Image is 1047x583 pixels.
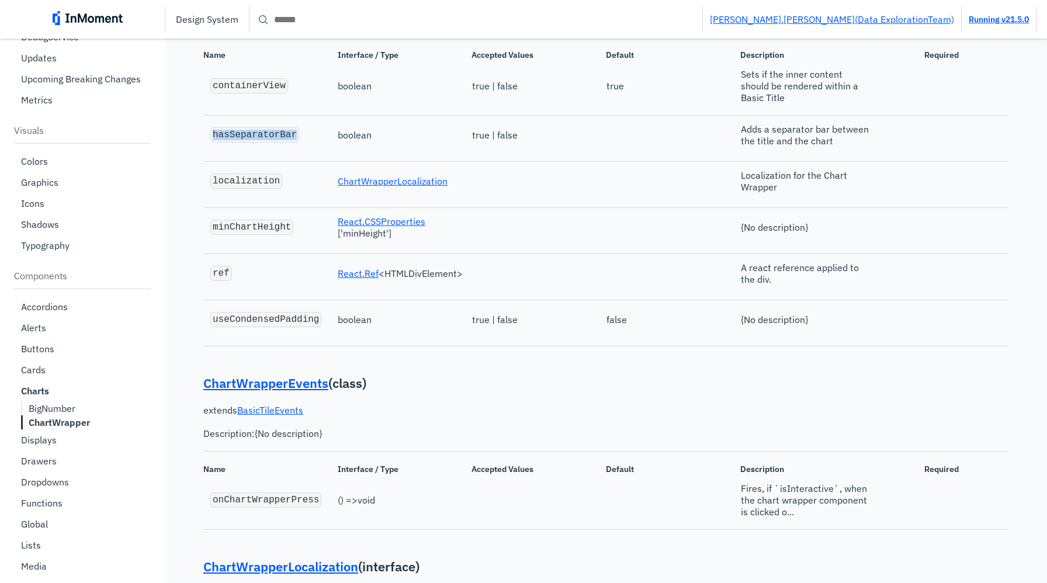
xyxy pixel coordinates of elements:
span: Accepted Values [472,456,606,483]
span: Adds a separator bar between the title and the chart [741,123,872,147]
code: useCondensedPadding [213,314,319,325]
p: Icons [21,197,44,209]
p: Typography [21,240,70,251]
code: onChartWrapperPress [213,495,319,505]
p: Drawers [21,455,57,467]
span: Name [203,42,338,68]
b: Charts [21,385,49,397]
span: false [606,314,627,325]
span: Default [606,42,740,68]
a: [PERSON_NAME].[PERSON_NAME](Data ExplorationTeam) [710,13,954,25]
span: Description [740,456,875,483]
span: Name [203,456,338,483]
a: React.CSSProperties [338,216,425,227]
span: true [606,80,624,92]
span: boolean [338,129,372,141]
span: {No description} [741,221,808,233]
p: Media [21,560,47,572]
span: true | false [472,314,518,325]
a: Running v21.5.0 [969,14,1029,25]
p: Components [14,270,151,282]
span: Fires, if `isInteractive`, when the chart wrapper component is clicked o... [741,483,872,518]
p: Colors [21,155,48,167]
p: Design System [176,13,238,25]
span: Interface / Type [338,42,472,68]
span: A react reference applied to the div. [741,262,872,285]
span: search icon [256,12,271,26]
span: [' minHeight '] [338,216,469,239]
span: boolean [338,314,372,325]
p: BigNumber [29,402,75,414]
a: ChartWrapperLocalization [338,175,448,187]
span: boolean [338,80,372,92]
a: ChartWrapperLocalization [203,558,358,575]
p: ( interface ) [203,558,1008,576]
p: Functions [21,497,63,509]
span: Sets if the inner content should be rendered within a Basic Title [741,68,872,103]
span: Required [874,42,1008,68]
p: Metrics [21,94,53,106]
p: Displays [21,434,57,446]
p: extends [203,404,1008,439]
p: Accordions [21,301,68,313]
p: Visuals [14,124,151,136]
p: Lists [21,539,41,551]
span: Interface / Type [338,456,472,483]
code: hasSeparatorBar [213,130,297,140]
code: ref [213,268,230,279]
p: Graphics [21,176,58,188]
img: inmoment_main_full_color [53,11,123,25]
p: Upcoming Breaking Changes [21,73,141,85]
code: minChartHeight [213,222,291,232]
pre: Description: {No description} [203,428,1008,439]
p: Dropdowns [21,476,69,488]
code: localization [213,176,280,186]
b: ChartWrapper [29,417,90,428]
p: Alerts [21,322,46,334]
p: ( class ) [203,374,1008,393]
p: Shadows [21,218,59,230]
span: Default [606,456,740,483]
p: Cards [21,364,46,376]
span: () => void [338,494,375,506]
input: Search [249,9,702,30]
a: React.Ref [338,268,379,279]
a: ChartWrapperEvents [203,374,328,391]
span: Description [740,42,875,68]
span: {No description} [741,314,808,325]
span: true | false [472,129,518,141]
span: Localization for the Chart Wrapper [741,169,872,193]
a: BasicTileEvents [237,404,303,416]
span: Required [874,456,1008,483]
p: Global [21,518,48,530]
span: < HTMLDivElement > [338,268,463,279]
span: true | false [472,80,518,92]
p: Buttons [21,343,54,355]
span: Accepted Values [472,42,606,68]
code: containerView [213,81,286,91]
